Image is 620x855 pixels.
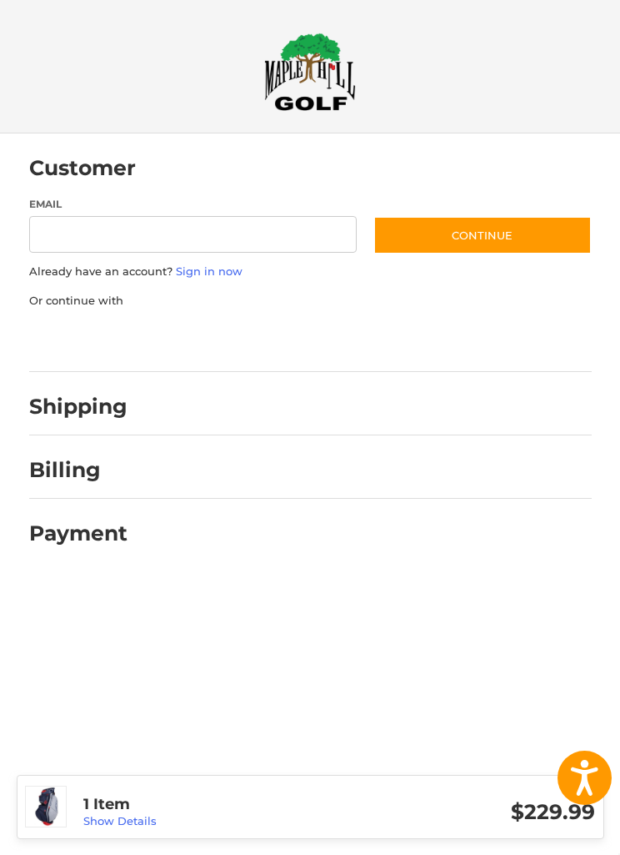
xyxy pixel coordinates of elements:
[373,216,592,254] button: Continue
[165,325,290,355] iframe: PayPal-paylater
[339,799,595,825] h3: $229.99
[83,814,157,827] a: Show Details
[29,197,357,212] label: Email
[83,795,339,814] h3: 1 Item
[26,787,66,827] img: MINT Sun Mountain Golf 2025 C-130 Cart Bag
[176,264,242,278] a: Sign in now
[23,325,148,355] iframe: PayPal-paypal
[29,394,127,420] h2: Shipping
[29,457,127,483] h2: Billing
[29,521,127,546] h2: Payment
[29,155,136,181] h2: Customer
[29,293,592,309] p: Or continue with
[264,33,356,111] img: Maple Hill Golf
[29,264,592,280] p: Already have an account?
